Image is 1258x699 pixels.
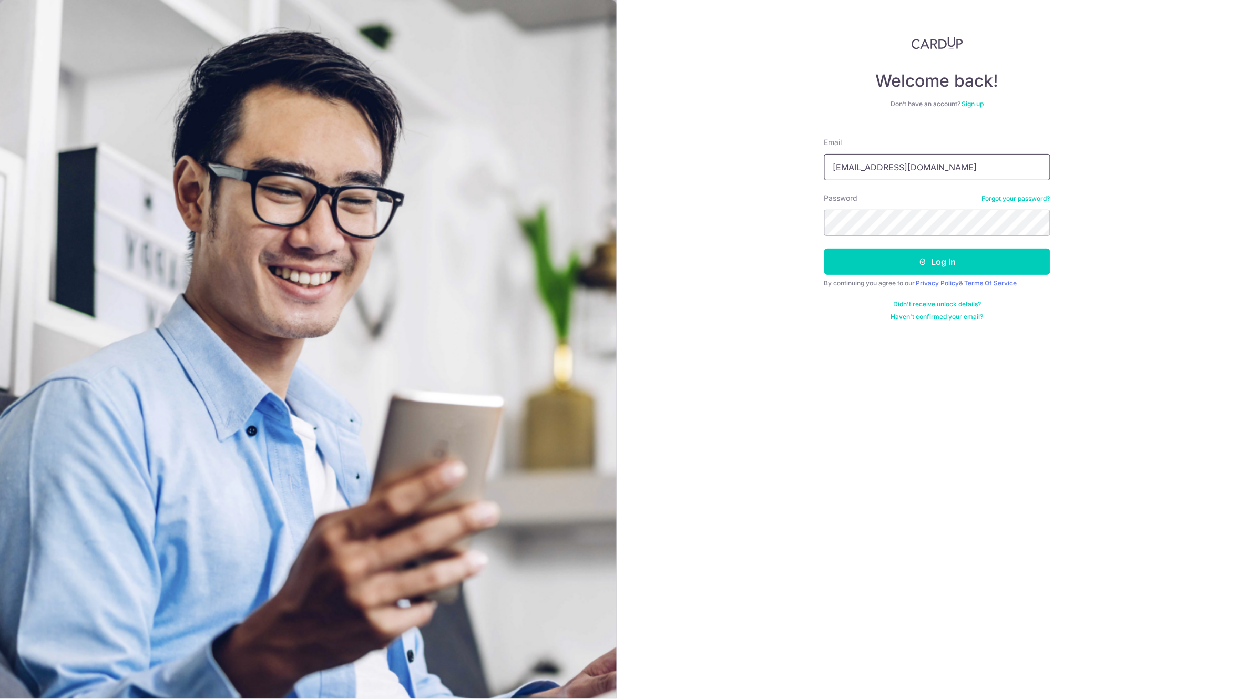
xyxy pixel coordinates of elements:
[893,300,981,309] a: Didn't receive unlock details?
[824,249,1050,275] button: Log in
[982,194,1050,203] a: Forgot your password?
[891,313,984,321] a: Haven't confirmed your email?
[824,137,842,148] label: Email
[916,279,959,287] a: Privacy Policy
[824,279,1050,287] div: By continuing you agree to our &
[824,70,1050,91] h4: Welcome back!
[965,279,1017,287] a: Terms Of Service
[912,37,963,49] img: CardUp Logo
[824,154,1050,180] input: Enter your Email
[824,100,1050,108] div: Don’t have an account?
[962,100,984,108] a: Sign up
[824,193,858,203] label: Password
